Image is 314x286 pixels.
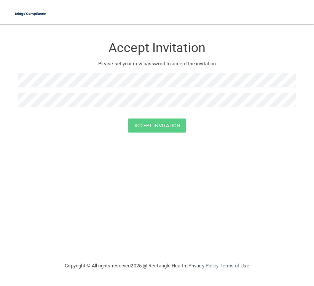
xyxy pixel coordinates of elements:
[24,59,290,68] p: Please set your new password to accept the invitation
[11,6,50,22] img: bridge_compliance_login_screen.278c3ca4.svg
[18,41,296,55] h3: Accept Invitation
[128,119,186,133] button: Accept Invitation
[18,254,296,278] div: Copyright © All rights reserved 2025 @ Rectangle Health | |
[220,263,249,269] a: Terms of Use
[188,263,218,269] a: Privacy Policy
